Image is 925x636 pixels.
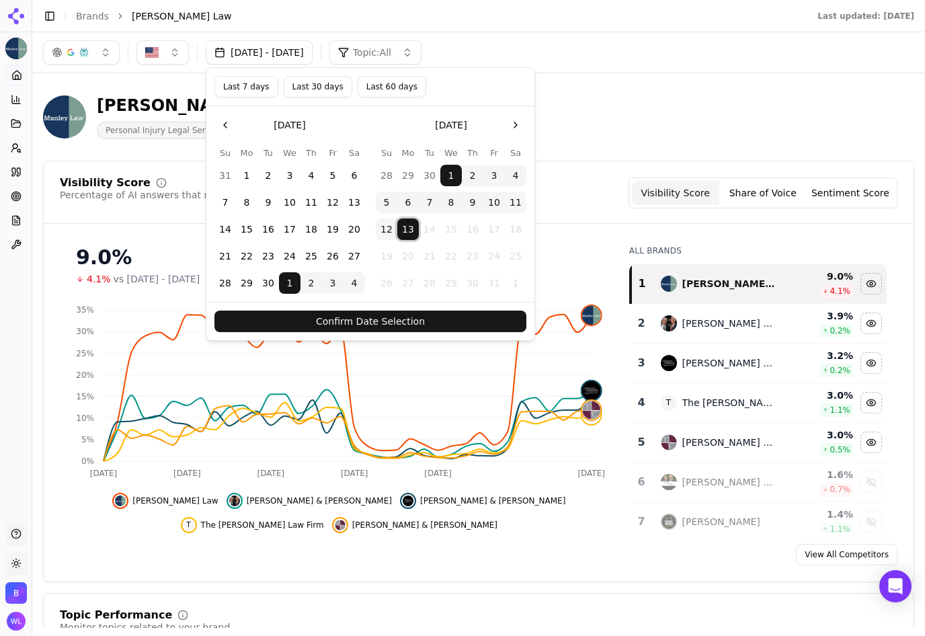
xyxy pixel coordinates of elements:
[344,192,365,213] button: Saturday, September 13th, 2025
[788,309,853,323] div: 3.9 %
[483,165,505,186] button: Friday, October 3rd, 2025, selected
[420,495,565,506] span: [PERSON_NAME] & [PERSON_NAME]
[132,9,232,23] span: [PERSON_NAME] Law
[344,272,365,294] button: Saturday, October 4th, 2025, selected
[60,610,172,621] div: Topic Performance
[5,38,27,59] img: Munley Law
[636,474,647,490] div: 6
[206,40,313,65] button: [DATE] - [DATE]
[631,304,887,344] tr: 2kline & specter[PERSON_NAME] & [PERSON_NAME]3.9%0.2%Hide kline & specter data
[76,245,602,270] div: 9.0%
[661,514,677,530] img: edgar snyder
[788,468,853,481] div: 1.6 %
[236,218,257,240] button: Monday, September 15th, 2025
[577,469,605,478] tspan: [DATE]
[76,327,94,336] tspan: 30%
[173,469,201,478] tspan: [DATE]
[257,245,279,267] button: Tuesday, September 23rd, 2025
[830,484,850,495] span: 0.7 %
[661,276,677,292] img: munley law
[214,76,278,97] button: Last 7 days
[419,192,440,213] button: Tuesday, October 7th, 2025, selected
[214,245,236,267] button: Sunday, September 21st, 2025
[353,46,391,59] span: Topic: All
[7,612,26,631] img: Wendy Lindars
[214,114,236,136] button: Go to the Previous Month
[860,273,882,294] button: Hide munley law data
[335,520,346,530] img: fellerman & ciarimboli
[97,122,235,139] span: Personal Injury Legal Services
[279,218,300,240] button: Wednesday, September 17th, 2025
[631,264,887,304] tr: 1munley law[PERSON_NAME] Law9.0%4.1%Hide munley law data
[682,436,777,449] div: [PERSON_NAME] & [PERSON_NAME]
[631,383,887,423] tr: 4TThe [PERSON_NAME] Law Firm3.0%1.1%Hide the reiff law firm data
[860,392,882,413] button: Hide the reiff law firm data
[87,272,111,286] span: 4.1%
[214,272,236,294] button: Sunday, September 28th, 2025
[860,471,882,493] button: Show berger and green data
[631,344,887,383] tr: 3lenahan & dempsey[PERSON_NAME] & [PERSON_NAME]3.2%0.2%Hide lenahan & dempsey data
[632,181,719,205] button: Visibility Score
[462,165,483,186] button: Thursday, October 2nd, 2025, selected
[214,311,526,332] button: Confirm Date Selection
[5,582,27,604] img: Bob Agency
[830,325,850,336] span: 0.2 %
[631,463,887,502] tr: 6berger and green[PERSON_NAME] And Green1.6%0.7%Show berger and green data
[636,434,647,450] div: 5
[860,313,882,334] button: Hide kline & specter data
[97,95,288,116] div: [PERSON_NAME] Law
[719,181,807,205] button: Share of Voice
[76,11,109,22] a: Brands
[440,147,462,159] th: Wednesday
[788,349,853,362] div: 3.2 %
[114,272,200,286] span: vs [DATE] - [DATE]
[637,276,647,292] div: 1
[5,582,27,604] button: Open organization switcher
[76,305,94,315] tspan: 35%
[817,11,914,22] div: Last updated: [DATE]
[344,218,365,240] button: Saturday, September 20th, 2025
[60,621,230,634] div: Monitor topics related to your brand
[247,495,392,506] span: [PERSON_NAME] & [PERSON_NAME]
[483,147,505,159] th: Friday
[631,502,887,542] tr: 7edgar snyder[PERSON_NAME]1.4%1.1%Show edgar snyder data
[462,147,483,159] th: Thursday
[112,493,218,509] button: Hide munley law data
[227,493,392,509] button: Hide kline & specter data
[682,515,760,528] div: [PERSON_NAME]
[214,165,236,186] button: Sunday, August 31st, 2025
[505,165,526,186] button: Saturday, October 4th, 2025, selected
[300,165,322,186] button: Thursday, September 4th, 2025
[631,423,887,463] tr: 5fellerman & ciarimboli[PERSON_NAME] & [PERSON_NAME]3.0%0.5%Hide fellerman & ciarimboli data
[397,165,419,186] button: Monday, September 29th, 2025
[462,192,483,213] button: Thursday, October 9th, 2025, selected
[400,493,565,509] button: Hide lenahan & dempsey data
[332,517,497,533] button: Hide fellerman & ciarimboli data
[505,147,526,159] th: Saturday
[661,434,677,450] img: fellerman & ciarimboli
[860,432,882,453] button: Hide fellerman & ciarimboli data
[661,395,677,411] span: T
[236,245,257,267] button: Monday, September 22nd, 2025
[300,192,322,213] button: Thursday, September 11th, 2025
[181,517,324,533] button: Hide the reiff law firm data
[788,508,853,521] div: 1.4 %
[43,95,86,138] img: Munley Law
[860,352,882,374] button: Hide lenahan & dempsey data
[788,389,853,402] div: 3.0 %
[7,612,26,631] button: Open user button
[5,38,27,59] button: Current brand: Munley Law
[184,520,194,530] span: T
[376,147,526,294] table: October 2025
[229,495,240,506] img: kline & specter
[661,315,677,331] img: kline & specter
[300,218,322,240] button: Thursday, September 18th, 2025
[682,317,777,330] div: [PERSON_NAME] & [PERSON_NAME]
[830,405,850,415] span: 1.1 %
[214,218,236,240] button: Sunday, September 14th, 2025
[145,46,159,59] img: United States
[830,286,850,296] span: 4.1 %
[76,349,94,358] tspan: 25%
[214,147,236,159] th: Sunday
[236,272,257,294] button: Monday, September 29th, 2025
